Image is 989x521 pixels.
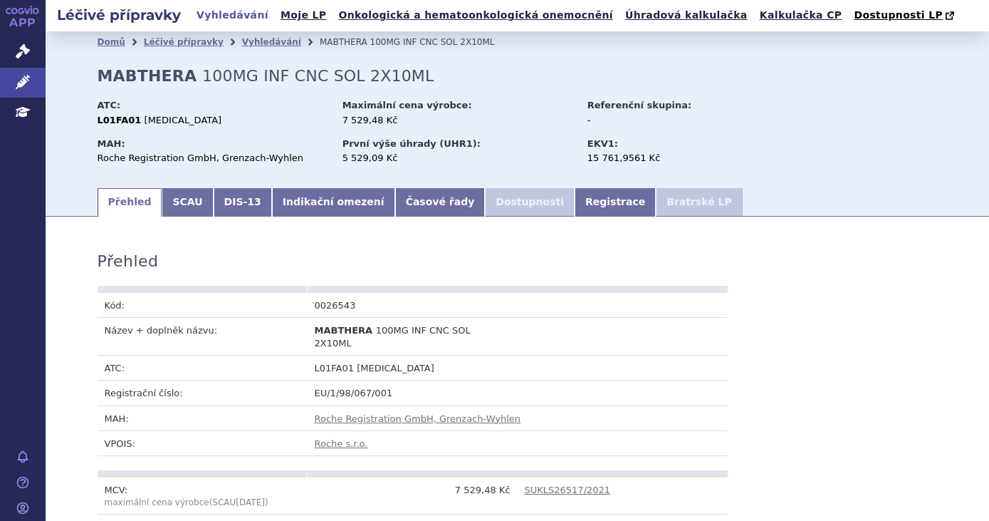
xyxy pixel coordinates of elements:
[587,138,618,149] strong: EKV1:
[98,406,308,430] td: MAH:
[98,115,142,125] strong: L01FA01
[315,325,471,349] span: 100MG INF CNC SOL 2X10ML
[98,252,159,271] h3: Přehled
[98,37,125,47] a: Domů
[144,37,224,47] a: Léčivé přípravky
[315,325,373,336] span: MABTHERA
[98,478,308,515] td: MCV:
[370,37,495,47] span: 100MG INF CNC SOL 2X10ML
[105,497,209,507] span: maximální cena výrobce
[315,438,368,449] a: Roche s.r.o.
[46,5,192,25] h2: Léčivé přípravky
[587,114,748,127] div: -
[587,152,748,165] div: 15 761,9561 Kč
[98,152,329,165] div: Roche Registration GmbH, Grenzach-Wyhlen
[202,67,434,85] span: 100MG INF CNC SOL 2X10ML
[395,188,486,217] a: Časové řady
[342,138,481,149] strong: První výše úhrady (UHR1):
[98,317,308,355] td: Název + doplněk názvu:
[192,6,273,25] a: Vyhledávání
[98,100,121,110] strong: ATC:
[145,115,222,125] span: [MEDICAL_DATA]
[308,381,728,406] td: EU/1/98/067/001
[162,188,213,217] a: SCAU
[98,430,308,455] td: VPOIS:
[242,37,301,47] a: Vyhledávání
[98,67,197,85] strong: MABTHERA
[854,9,943,21] span: Dostupnosti LP
[575,188,656,217] a: Registrace
[849,6,961,26] a: Dostupnosti LP
[334,6,617,25] a: Onkologická a hematoonkologická onemocnění
[315,363,355,373] span: L01FA01
[98,188,162,217] a: Přehled
[525,485,611,495] a: SUKLS26517/2021
[98,138,125,149] strong: MAH:
[315,413,521,424] a: Roche Registration GmbH, Grenzach-Wyhlen
[342,152,574,165] div: 5 529,09 Kč
[98,293,308,318] td: Kód:
[98,381,308,406] td: Registrační číslo:
[98,356,308,381] td: ATC:
[342,100,472,110] strong: Maximální cena výrobce:
[214,188,272,217] a: DIS-13
[308,478,518,515] td: 7 529,48 Kč
[357,363,434,373] span: [MEDICAL_DATA]
[320,37,367,47] span: MABTHERA
[105,497,268,507] span: (SCAU )
[308,293,518,318] td: 0026543
[342,114,574,127] div: 7 529,48 Kč
[755,6,847,25] a: Kalkulačka CP
[621,6,752,25] a: Úhradová kalkulačka
[587,100,691,110] strong: Referenční skupina:
[272,188,395,217] a: Indikační omezení
[236,497,265,507] span: [DATE]
[276,6,330,25] a: Moje LP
